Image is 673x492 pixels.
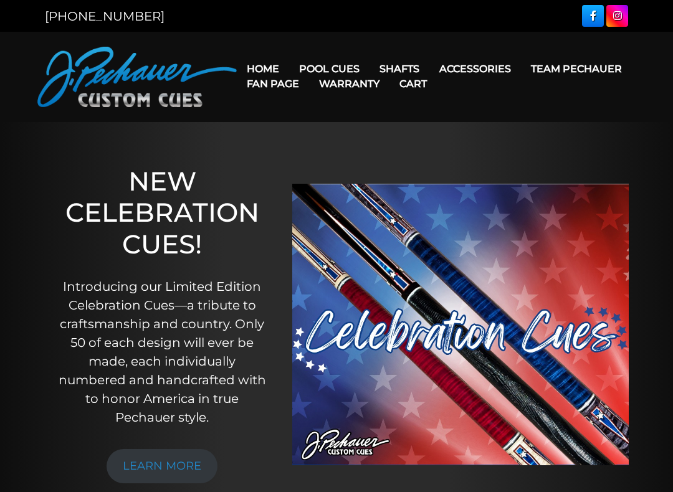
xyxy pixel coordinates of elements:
[429,53,521,85] a: Accessories
[37,47,237,107] img: Pechauer Custom Cues
[289,53,370,85] a: Pool Cues
[57,277,267,427] p: Introducing our Limited Edition Celebration Cues—a tribute to craftsmanship and country. Only 50 ...
[45,9,165,24] a: [PHONE_NUMBER]
[57,166,267,260] h1: NEW CELEBRATION CUES!
[370,53,429,85] a: Shafts
[237,53,289,85] a: Home
[237,68,309,100] a: Fan Page
[309,68,389,100] a: Warranty
[389,68,437,100] a: Cart
[521,53,632,85] a: Team Pechauer
[107,449,217,483] a: LEARN MORE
